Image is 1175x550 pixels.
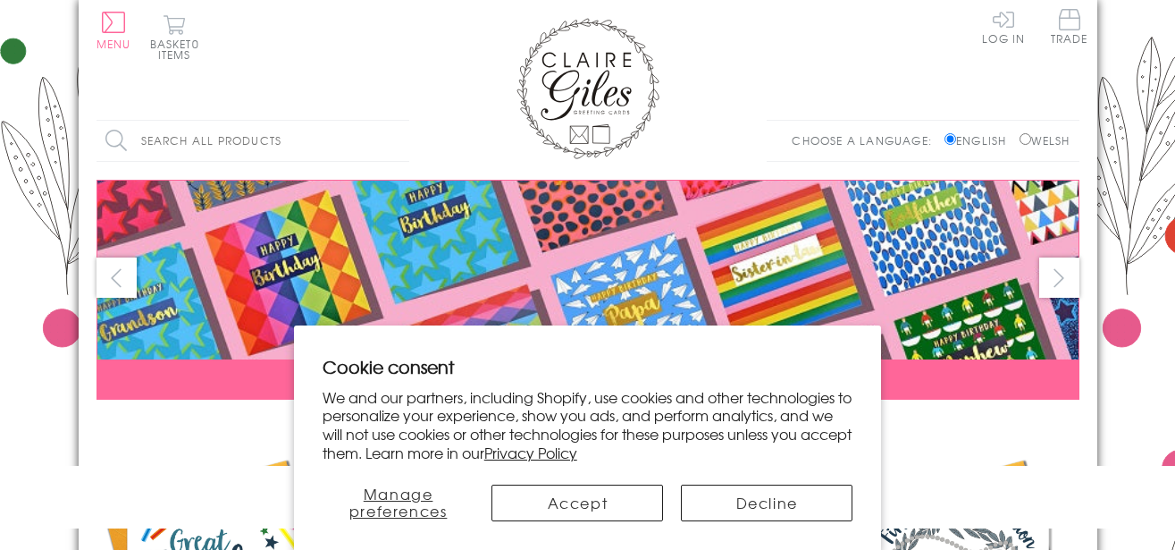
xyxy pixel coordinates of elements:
[323,485,474,521] button: Manage preferences
[97,413,1079,441] div: Carousel Pagination
[516,18,659,159] img: Claire Giles Greetings Cards
[391,121,409,161] input: Search
[1020,133,1031,145] input: Welsh
[150,14,199,60] button: Basket0 items
[97,12,131,49] button: Menu
[97,121,409,161] input: Search all products
[982,9,1025,44] a: Log In
[1051,9,1088,47] a: Trade
[792,132,941,148] p: Choose a language:
[681,485,852,521] button: Decline
[323,354,853,379] h2: Cookie consent
[944,133,956,145] input: English
[97,36,131,52] span: Menu
[349,483,448,521] span: Manage preferences
[1051,9,1088,44] span: Trade
[323,388,853,462] p: We and our partners, including Shopify, use cookies and other technologies to personalize your ex...
[158,36,199,63] span: 0 items
[491,485,663,521] button: Accept
[944,132,1015,148] label: English
[1039,258,1079,298] button: next
[484,442,577,463] a: Privacy Policy
[97,258,137,298] button: prev
[1020,132,1070,148] label: Welsh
